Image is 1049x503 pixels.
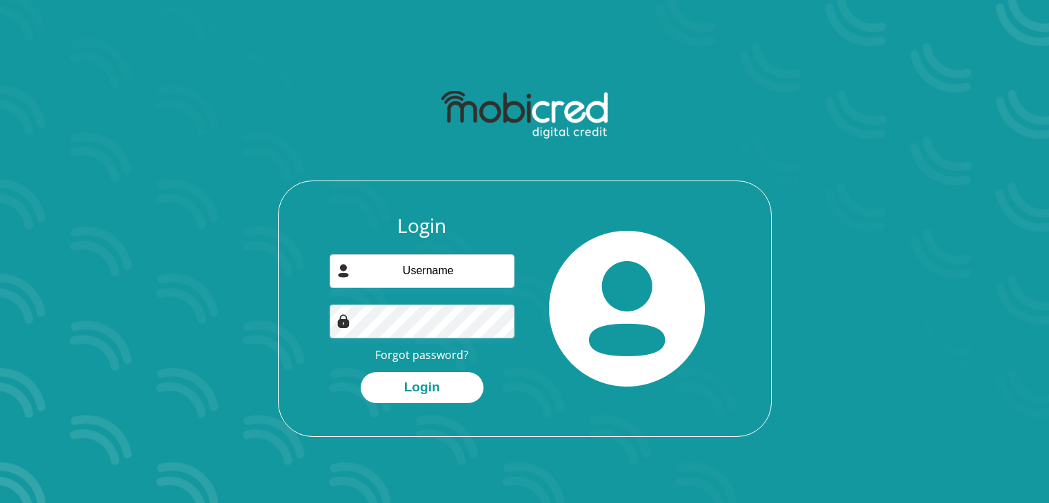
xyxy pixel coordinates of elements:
[330,254,514,288] input: Username
[337,264,350,278] img: user-icon image
[441,91,608,139] img: mobicred logo
[330,214,514,238] h3: Login
[337,314,350,328] img: Image
[361,372,483,403] button: Login
[375,347,468,362] a: Forgot password?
